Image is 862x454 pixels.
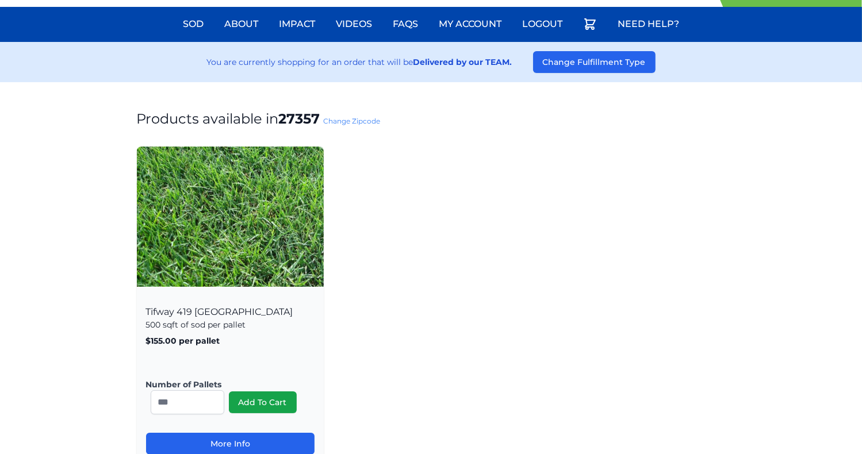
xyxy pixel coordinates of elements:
button: Add To Cart [229,391,297,413]
a: FAQs [386,10,425,38]
a: Videos [329,10,379,38]
p: $155.00 per pallet [146,335,315,347]
a: Need Help? [611,10,686,38]
label: Number of Pallets [146,379,305,390]
a: Sod [176,10,210,38]
a: Change Zipcode [324,117,381,125]
a: Impact [272,10,322,38]
h1: Products available in [137,110,726,128]
strong: Delivered by our TEAM. [413,57,512,67]
a: Logout [515,10,569,38]
strong: 27357 [279,110,320,127]
img: Tifway 419 Bermuda Product Image [137,147,324,287]
button: Change Fulfillment Type [533,51,656,73]
p: 500 sqft of sod per pallet [146,319,315,330]
a: About [217,10,265,38]
a: My Account [432,10,508,38]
